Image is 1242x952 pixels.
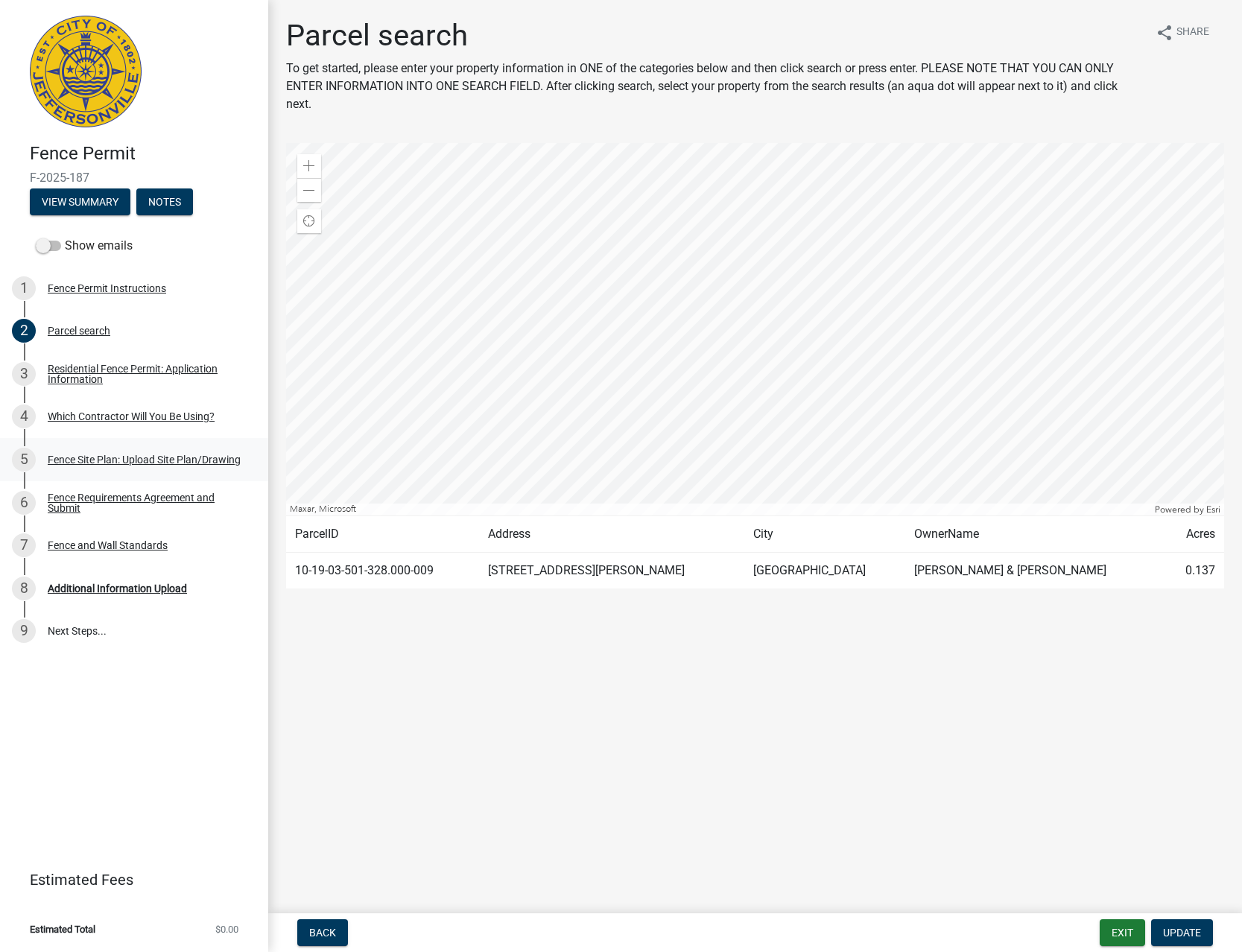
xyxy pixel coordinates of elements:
span: Back [309,927,336,939]
div: 7 [12,533,36,557]
p: To get started, please enter your property information in ONE of the categories below and then cl... [286,60,1144,113]
div: Zoom out [297,178,321,202]
div: Fence Site Plan: Upload Site Plan/Drawing [48,454,241,465]
td: City [744,516,905,553]
div: 8 [12,577,36,600]
div: Zoom in [297,154,321,178]
wm-modal-confirm: Notes [136,197,193,209]
wm-modal-confirm: Summary [30,197,130,209]
div: 3 [12,362,36,386]
label: Show emails [36,237,133,255]
div: 5 [12,448,36,472]
span: Share [1176,24,1209,42]
div: 4 [12,404,36,428]
span: F-2025-187 [30,171,238,185]
div: 6 [12,491,36,515]
button: Back [297,919,348,946]
td: Address [479,516,744,553]
span: Estimated Total [30,924,95,934]
i: share [1156,24,1173,42]
div: Fence Requirements Agreement and Submit [48,492,244,513]
td: OwnerName [905,516,1165,553]
td: 0.137 [1165,553,1224,589]
div: Powered by [1151,504,1224,515]
div: 1 [12,276,36,300]
div: Residential Fence Permit: Application Information [48,364,244,384]
td: [STREET_ADDRESS][PERSON_NAME] [479,553,744,589]
span: $0.00 [215,924,238,934]
td: Acres [1165,516,1224,553]
a: Esri [1206,504,1220,515]
button: shareShare [1144,18,1221,47]
button: Exit [1100,919,1145,946]
td: [PERSON_NAME] & [PERSON_NAME] [905,553,1165,589]
div: Find my location [297,209,321,233]
div: Fence Permit Instructions [48,283,166,293]
button: Update [1151,919,1213,946]
div: 2 [12,319,36,343]
a: Estimated Fees [12,865,244,895]
h1: Parcel search [286,18,1144,54]
span: Update [1163,927,1201,939]
div: Fence and Wall Standards [48,540,168,550]
img: City of Jeffersonville, Indiana [30,16,142,127]
button: Notes [136,188,193,215]
div: Parcel search [48,326,110,336]
button: View Summary [30,188,130,215]
div: Additional Information Upload [48,583,187,594]
div: Maxar, Microsoft [286,504,1151,515]
div: 9 [12,619,36,643]
td: 10-19-03-501-328.000-009 [286,553,479,589]
h4: Fence Permit [30,143,256,165]
td: ParcelID [286,516,479,553]
td: [GEOGRAPHIC_DATA] [744,553,905,589]
div: Which Contractor Will You Be Using? [48,411,215,422]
